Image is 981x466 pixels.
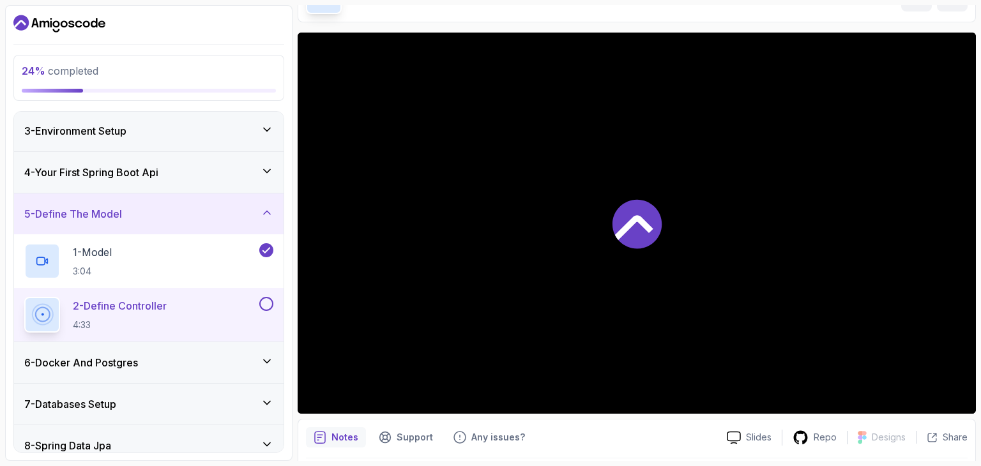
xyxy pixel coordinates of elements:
button: 3-Environment Setup [14,110,284,151]
p: Repo [814,431,837,444]
span: completed [22,64,98,77]
p: 2 - Define Controller [73,298,167,313]
a: Dashboard [13,13,105,34]
p: 4:33 [73,319,167,331]
p: Support [397,431,433,444]
button: 8-Spring Data Jpa [14,425,284,466]
button: 5-Define The Model [14,193,284,234]
h3: 3 - Environment Setup [24,123,126,139]
p: Slides [746,431,772,444]
button: Feedback button [446,427,533,447]
span: 24 % [22,64,45,77]
h3: 4 - Your First Spring Boot Api [24,165,158,180]
a: Repo [782,430,847,446]
a: Slides [717,431,782,444]
button: Support button [371,427,441,447]
p: Any issues? [471,431,525,444]
button: notes button [306,427,366,447]
button: 1-Model3:04 [24,243,273,279]
h3: 7 - Databases Setup [24,396,116,412]
button: 2-Define Controller4:33 [24,297,273,333]
button: 4-Your First Spring Boot Api [14,152,284,193]
p: Designs [872,431,906,444]
p: Share [943,431,968,444]
h3: 8 - Spring Data Jpa [24,438,111,453]
button: Share [916,431,968,444]
p: 3:04 [73,265,112,278]
p: Notes [331,431,358,444]
h3: 5 - Define The Model [24,206,122,222]
button: 7-Databases Setup [14,384,284,425]
p: 1 - Model [73,244,112,260]
button: 6-Docker And Postgres [14,342,284,383]
h3: 6 - Docker And Postgres [24,355,138,370]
